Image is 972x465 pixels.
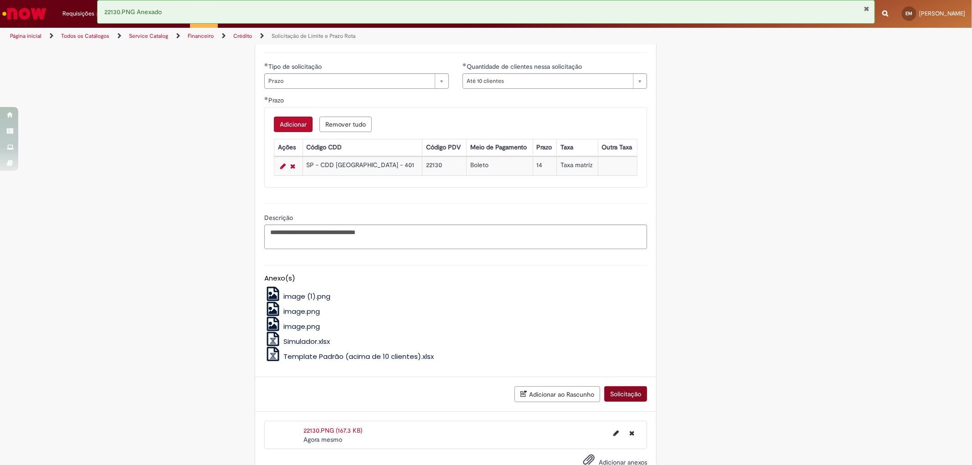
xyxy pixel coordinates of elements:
td: 14 [533,157,557,175]
span: Agora mesmo [303,435,342,444]
span: 22130.PNG Anexado [104,8,162,16]
a: image.png [264,322,320,331]
h5: Anexo(s) [264,275,647,282]
time: 01/10/2025 15:23:47 [303,435,342,444]
th: Taxa [557,139,598,156]
td: SP - CDD [GEOGRAPHIC_DATA] - 401 [303,157,422,175]
ul: Trilhas de página [7,28,641,45]
button: Adicionar ao Rascunho [514,386,600,402]
td: Boleto [466,157,533,175]
td: Taxa matriz [557,157,598,175]
textarea: Descrição [264,225,647,249]
span: Obrigatório Preenchido [264,63,268,66]
button: Excluir 22130.PNG [624,426,640,440]
span: Prazo [268,74,430,88]
span: image.png [283,322,320,331]
a: Solicitação de Limite e Prazo Rota [272,32,355,40]
a: Crédito [233,32,252,40]
a: Editar Linha 1 [278,161,288,172]
th: Outra Taxa [598,139,638,156]
a: image.png [264,307,320,316]
th: Ações [274,139,303,156]
span: Obrigatório Preenchido [264,97,268,100]
span: EM [906,10,913,16]
a: image (1).png [264,291,330,301]
span: Template Padrão (acima de 10 clientes).xlsx [283,352,434,361]
a: Remover linha 1 [288,161,298,172]
button: Remove all rows for Prazo [319,117,372,132]
button: Solicitação [604,386,647,402]
button: Editar nome de arquivo 22130.PNG [608,426,624,440]
button: Fechar Notificação [864,5,870,12]
span: image.png [283,307,320,316]
span: [PERSON_NAME] [919,10,965,17]
a: Service Catalog [129,32,168,40]
span: Simulador.xlsx [283,337,330,346]
a: Simulador.xlsx [264,337,330,346]
span: Prazo [268,96,286,104]
span: Quantidade de clientes nessa solicitação [467,62,584,71]
span: Até 10 clientes [467,74,628,88]
a: Template Padrão (acima de 10 clientes).xlsx [264,352,434,361]
span: Tipo de solicitação [268,62,324,71]
span: image (1).png [283,291,330,301]
td: 22130 [422,157,466,175]
span: 26 [96,10,106,18]
th: Código CDD [303,139,422,156]
th: Prazo [533,139,557,156]
a: Financeiro [188,32,214,40]
span: Requisições [62,9,94,18]
th: Código PDV [422,139,466,156]
span: Descrição [264,214,295,222]
span: Obrigatório Preenchido [463,63,467,66]
img: ServiceNow [1,5,48,23]
a: Página inicial [10,32,41,40]
th: Meio de Pagamento [466,139,533,156]
a: Todos os Catálogos [61,32,109,40]
button: Add a row for Prazo [274,117,313,132]
a: 22130.PNG (167.3 KB) [303,426,362,434]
